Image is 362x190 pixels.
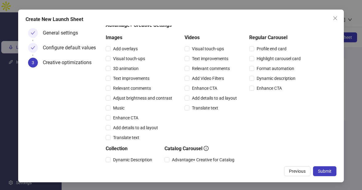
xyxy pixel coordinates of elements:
[189,45,226,52] span: Visual touch-ups
[189,95,239,101] span: Add details to ad layout
[10,163,14,167] button: Emoji picker
[43,28,83,38] div: General settings
[111,134,142,141] span: Translate text
[106,34,175,41] h5: Images
[254,55,303,62] span: Highlight carousel card
[10,39,96,76] div: Hi there, welcome to [DOMAIN_NAME]. I'll reach out via e-mail separately, but just wanted you to ...
[111,95,175,101] span: Adjust brightness and contrast
[289,169,306,174] span: Previous
[111,85,153,92] span: Relevant comments
[111,65,141,72] span: 3D animation
[284,166,311,176] button: Previous
[26,16,337,23] div: Create New Launch Sheet
[185,34,239,41] h5: Videos
[111,105,127,111] span: Music
[43,58,96,68] div: Creative optimizations
[111,45,140,52] span: Add overlays
[39,163,44,167] button: Start recording
[249,34,303,41] h5: Regular Carousel
[29,163,34,167] button: Upload attachment
[189,55,231,62] span: Text improvements
[254,85,284,92] span: Enhance CTA
[204,146,209,151] span: info-circle
[254,65,297,72] span: Format automation
[189,75,226,82] span: Add Video Filters
[169,156,237,163] span: Advantage+ Creative for Catalog
[333,16,338,21] span: close
[111,124,161,131] span: Add details to ad layout
[189,105,221,111] span: Translate text
[30,3,41,8] h1: Tyan
[254,45,289,52] span: Profile end card
[18,3,27,13] img: Profile image for Tyan
[30,8,57,14] p: Active [DATE]
[31,46,35,50] span: check
[254,75,298,82] span: Dynamic description
[14,70,90,75] a: [EMAIL_ADDRESS][DOMAIN_NAME]
[111,156,155,163] span: Dynamic Description
[318,169,331,174] span: Submit
[108,2,119,14] div: Close
[10,81,37,84] div: Tyan • 3m ago
[31,31,35,35] span: check
[330,13,340,23] button: Close
[111,75,152,82] span: Text improvements
[96,2,108,14] button: Home
[5,35,118,93] div: Tyan says…
[43,43,101,53] div: Configure default values
[111,55,148,62] span: Visual touch-ups
[5,150,118,160] textarea: Message…
[111,114,141,121] span: Enhance CTA
[189,65,232,72] span: Relevant comments
[165,145,237,152] h5: Catalog Carousel
[106,145,155,152] h5: Collection
[189,85,220,92] span: Enhance CTA
[5,35,101,79] div: Hi there, welcome to [DOMAIN_NAME].I'll reach out via e-mail separately, but just wanted you to w...
[313,166,336,176] button: Submit
[19,163,24,167] button: Gif picker
[4,2,16,14] button: go back
[106,160,116,170] button: Send a message…
[32,60,34,65] span: 3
